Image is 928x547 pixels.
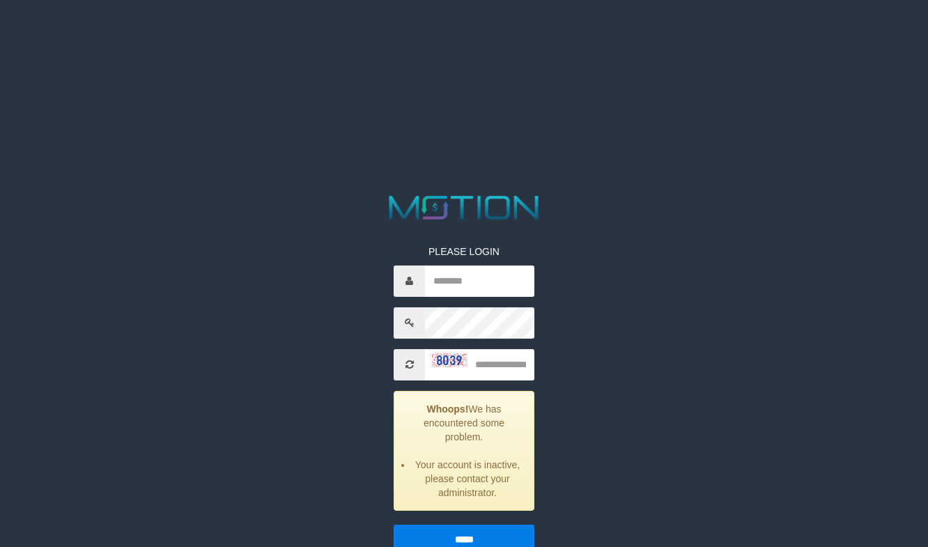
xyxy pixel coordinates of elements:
strong: Whoops! [426,403,468,415]
img: captcha [432,353,467,367]
img: MOTION_logo.png [382,192,545,224]
div: We has encountered some problem. [394,391,534,511]
li: Your account is inactive, please contact your administrator. [412,458,523,500]
p: PLEASE LOGIN [394,245,534,259]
